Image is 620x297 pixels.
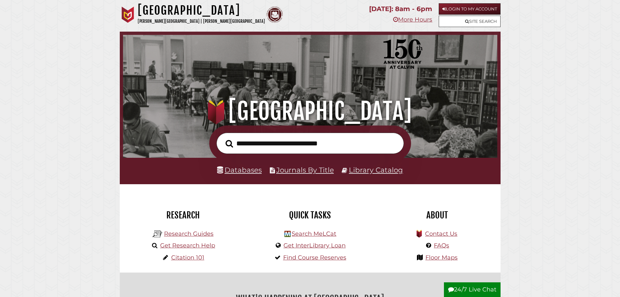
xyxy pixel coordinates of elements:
[283,242,346,249] a: Get InterLibrary Loan
[439,3,501,15] a: Login to My Account
[349,166,403,174] a: Library Catalog
[171,254,204,261] a: Citation 101
[217,166,262,174] a: Databases
[425,230,457,237] a: Contact Us
[226,140,233,148] i: Search
[160,242,215,249] a: Get Research Help
[164,230,214,237] a: Research Guides
[120,7,136,23] img: Calvin University
[292,230,336,237] a: Search MeLCat
[222,138,236,150] button: Search
[153,229,162,239] img: Hekman Library Logo
[132,97,488,126] h1: [GEOGRAPHIC_DATA]
[252,210,369,221] h2: Quick Tasks
[439,16,501,27] a: Site Search
[393,16,432,23] a: More Hours
[125,210,242,221] h2: Research
[284,231,291,237] img: Hekman Library Logo
[379,210,496,221] h2: About
[138,18,265,25] p: [PERSON_NAME][GEOGRAPHIC_DATA] | [PERSON_NAME][GEOGRAPHIC_DATA]
[434,242,449,249] a: FAQs
[425,254,458,261] a: Floor Maps
[283,254,346,261] a: Find Course Reserves
[267,7,283,23] img: Calvin Theological Seminary
[138,3,265,18] h1: [GEOGRAPHIC_DATA]
[276,166,334,174] a: Journals By Title
[369,3,432,15] p: [DATE]: 8am - 6pm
